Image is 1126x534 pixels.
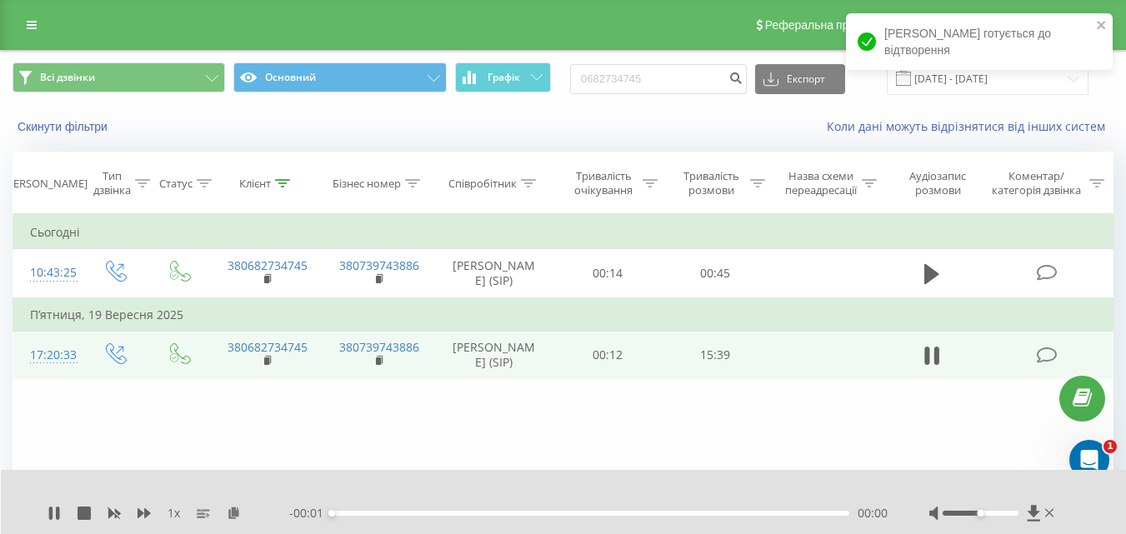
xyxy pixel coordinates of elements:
div: Тривалість очікування [569,169,638,197]
div: Тип дзвінка [93,169,131,197]
td: 15:39 [662,331,769,379]
td: 00:45 [662,249,769,298]
td: [PERSON_NAME] (SIP) [434,331,554,379]
span: - 00:01 [289,505,332,522]
div: [PERSON_NAME] [3,177,88,191]
button: Графік [455,62,551,92]
a: 380682734745 [228,339,308,355]
div: 17:20:33 [30,339,65,372]
span: 00:00 [858,505,888,522]
td: Сьогодні [13,216,1113,249]
span: Графік [488,72,520,83]
div: 10:43:25 [30,257,65,289]
a: 380739743886 [339,257,419,273]
td: 00:12 [554,331,662,379]
button: Основний [233,62,446,92]
button: Експорт [755,64,845,94]
button: Всі дзвінки [13,62,225,92]
span: 1 x [168,505,180,522]
td: П’ятниця, 19 Вересня 2025 [13,298,1113,332]
button: Скинути фільтри [13,119,116,134]
div: Статус [159,177,193,191]
a: Коли дані можуть відрізнятися вiд інших систем [827,118,1113,134]
div: Клієнт [239,177,271,191]
div: Співробітник [448,177,517,191]
div: Accessibility label [977,510,983,517]
div: Аудіозапис розмови [896,169,980,197]
div: Тривалість розмови [677,169,746,197]
iframe: Intercom live chat [1069,440,1109,480]
div: Коментар/категорія дзвінка [988,169,1085,197]
div: Назва схеми переадресації [784,169,858,197]
input: Пошук за номером [570,64,747,94]
td: 00:14 [554,249,662,298]
div: [PERSON_NAME] готується до відтворення [846,13,1113,70]
a: 380739743886 [339,339,419,355]
span: Всі дзвінки [40,71,95,84]
span: 1 [1103,440,1117,453]
td: [PERSON_NAME] (SIP) [434,249,554,298]
div: Accessibility label [328,510,335,517]
button: close [1096,18,1108,34]
a: 380682734745 [228,257,308,273]
div: Бізнес номер [333,177,401,191]
span: Реферальна програма [765,18,888,32]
